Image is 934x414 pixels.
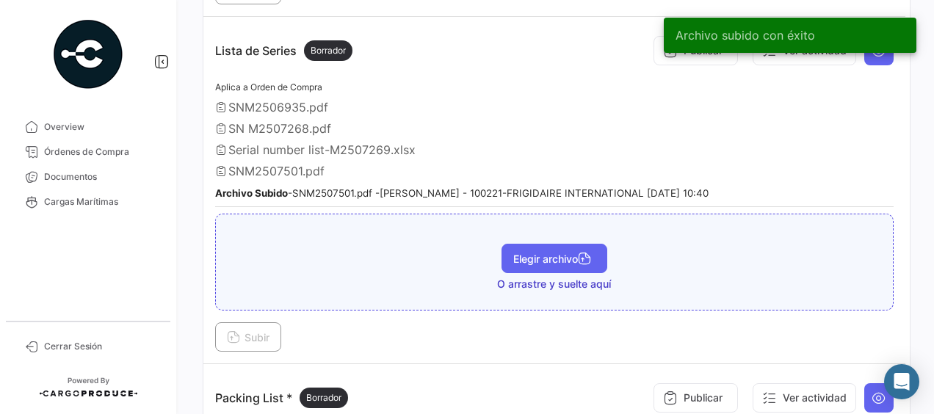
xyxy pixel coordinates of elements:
[215,187,709,199] small: - SNM2507501.pdf - [PERSON_NAME] - 100221-FRIGIDAIRE INTERNATIONAL [DATE] 10:40
[497,277,611,291] span: O arrastre y suelte aquí
[12,164,164,189] a: Documentos
[215,81,322,92] span: Aplica a Orden de Compra
[676,28,815,43] span: Archivo subido con éxito
[228,100,328,115] span: SNM2506935.pdf
[51,18,125,91] img: powered-by.png
[311,44,346,57] span: Borrador
[44,195,159,208] span: Cargas Marítimas
[502,244,607,273] button: Elegir archivo
[44,120,159,134] span: Overview
[306,391,341,404] span: Borrador
[228,164,325,178] span: SNM2507501.pdf
[12,139,164,164] a: Órdenes de Compra
[513,253,595,265] span: Elegir archivo
[44,145,159,159] span: Órdenes de Compra
[227,331,269,344] span: Subir
[44,340,159,353] span: Cerrar Sesión
[12,115,164,139] a: Overview
[215,40,352,61] p: Lista de Series
[753,383,856,413] button: Ver actividad
[12,189,164,214] a: Cargas Marítimas
[228,121,331,136] span: SN M2507268.pdf
[215,388,348,408] p: Packing List *
[215,322,281,352] button: Subir
[215,187,288,199] b: Archivo Subido
[654,383,738,413] button: Publicar
[44,170,159,184] span: Documentos
[228,142,416,157] span: Serial number list-M2507269.xlsx
[884,364,919,399] div: Abrir Intercom Messenger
